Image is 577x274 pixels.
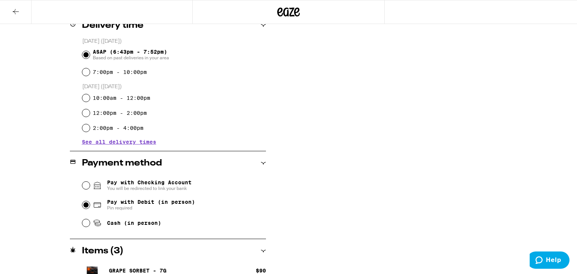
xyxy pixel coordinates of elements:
[107,205,195,211] span: Pin required
[107,220,161,226] span: Cash (in person)
[82,38,266,45] p: [DATE] ([DATE])
[82,139,156,145] button: See all delivery times
[256,268,266,274] div: $ 90
[107,199,195,205] span: Pay with Debit (in person)
[109,268,166,274] p: Grape Sorbet - 7g
[93,69,147,75] label: 7:00pm - 10:00pm
[93,49,169,61] span: ASAP (6:43pm - 7:52pm)
[82,159,162,168] h2: Payment method
[530,251,569,270] iframe: Opens a widget where you can find more information
[93,95,150,101] label: 10:00am - 12:00pm
[93,110,147,116] label: 12:00pm - 2:00pm
[82,21,143,30] h2: Delivery time
[93,55,169,61] span: Based on past deliveries in your area
[82,83,266,90] p: [DATE] ([DATE])
[107,185,192,191] span: You will be redirected to link your bank
[93,125,143,131] label: 2:00pm - 4:00pm
[107,179,192,191] span: Pay with Checking Account
[82,247,124,256] h2: Items ( 3 )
